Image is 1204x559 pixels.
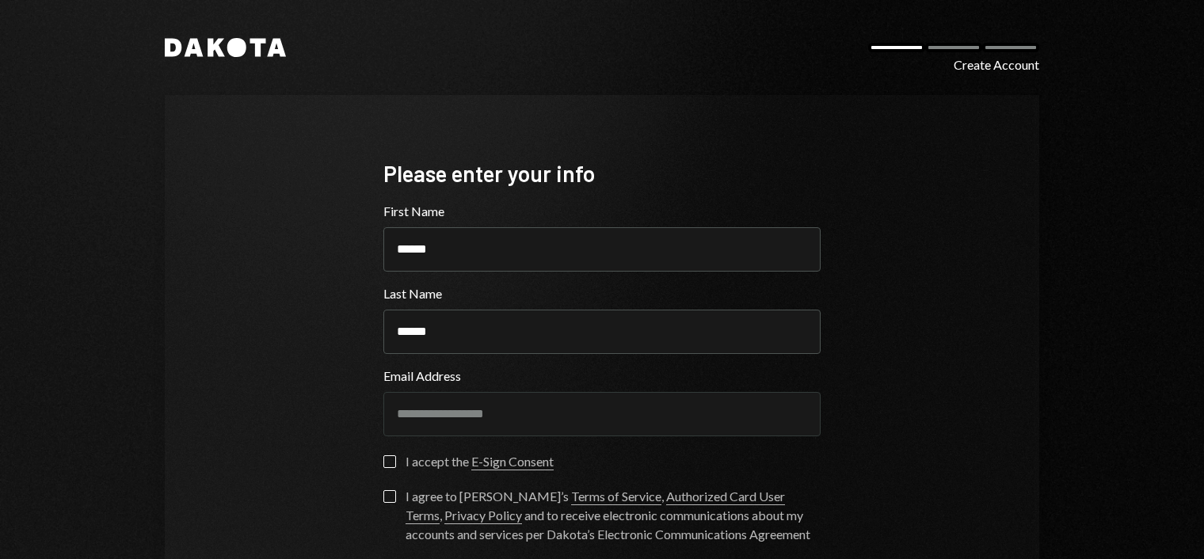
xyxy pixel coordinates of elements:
[383,202,821,221] label: First Name
[383,158,821,189] div: Please enter your info
[471,454,554,470] a: E-Sign Consent
[383,284,821,303] label: Last Name
[383,367,821,386] label: Email Address
[383,455,396,468] button: I accept the E-Sign Consent
[571,489,661,505] a: Terms of Service
[406,452,554,471] div: I accept the
[406,489,785,524] a: Authorized Card User Terms
[383,490,396,503] button: I agree to [PERSON_NAME]’s Terms of Service, Authorized Card User Terms, Privacy Policy and to re...
[406,487,821,544] div: I agree to [PERSON_NAME]’s , , and to receive electronic communications about my accounts and ser...
[954,55,1039,74] div: Create Account
[444,508,522,524] a: Privacy Policy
